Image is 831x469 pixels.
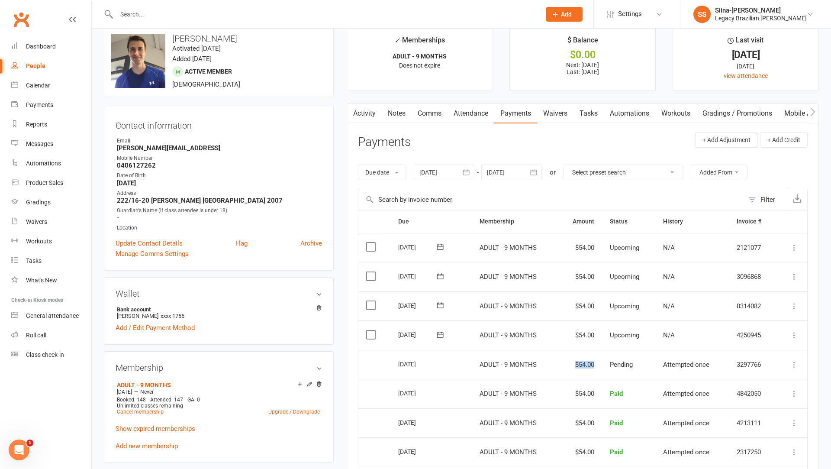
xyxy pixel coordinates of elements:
[398,386,438,400] div: [DATE]
[26,82,50,89] div: Calendar
[26,160,61,167] div: Automations
[604,104,655,123] a: Automations
[558,262,602,291] td: $54.00
[11,232,91,251] a: Workouts
[399,62,440,69] span: Does not expire
[117,224,322,232] div: Location
[448,104,494,123] a: Attendance
[11,134,91,154] a: Messages
[172,45,221,52] time: Activated [DATE]
[117,154,322,162] div: Mobile Number
[11,173,91,193] a: Product Sales
[655,104,696,123] a: Workouts
[11,115,91,134] a: Reports
[715,6,807,14] div: Siina-[PERSON_NAME]
[114,8,535,20] input: Search...
[663,361,709,369] span: Attempted once
[558,350,602,379] td: $54.00
[610,244,639,252] span: Upcoming
[472,210,558,233] th: Membership
[663,419,709,427] span: Attempted once
[558,408,602,438] td: $54.00
[117,214,322,222] strong: -
[116,249,189,259] a: Manage Comms Settings
[729,320,776,350] td: 4250945
[518,50,647,59] div: $0.00
[398,240,438,254] div: [DATE]
[610,302,639,310] span: Upcoming
[117,382,171,388] a: ADULT - 9 MONTHS
[11,37,91,56] a: Dashboard
[610,390,623,398] span: Paid
[11,193,91,212] a: Gradings
[26,140,53,147] div: Messages
[26,351,64,358] div: Class check-in
[480,419,537,427] span: ADULT - 9 MONTHS
[558,210,602,233] th: Amount
[760,194,775,205] div: Filter
[116,425,195,433] a: Show expired memberships
[663,244,675,252] span: N/A
[398,357,438,371] div: [DATE]
[26,238,52,245] div: Workouts
[655,210,729,233] th: History
[618,4,642,24] span: Settings
[558,437,602,467] td: $54.00
[117,207,322,215] div: Guardian's Name (if class attendee is under 18)
[480,448,537,456] span: ADULT - 9 MONTHS
[161,313,184,319] span: xxxx 1755
[610,331,639,339] span: Upcoming
[11,95,91,115] a: Payments
[480,302,537,310] span: ADULT - 9 MONTHS
[518,61,647,75] p: Next: [DATE] Last: [DATE]
[729,233,776,262] td: 2121077
[398,299,438,312] div: [DATE]
[602,210,655,233] th: Status
[358,165,406,180] button: Due date
[715,14,807,22] div: Legacy Brazilian [PERSON_NAME]
[111,34,326,43] h3: [PERSON_NAME]
[696,104,778,123] a: Gradings / Promotions
[558,320,602,350] td: $54.00
[11,212,91,232] a: Waivers
[11,326,91,345] a: Roll call
[26,121,47,128] div: Reports
[11,345,91,365] a: Class kiosk mode
[744,189,787,210] button: Filter
[116,305,322,320] li: [PERSON_NAME]
[117,409,164,415] a: Cancel membership
[663,273,675,281] span: N/A
[729,291,776,321] td: 0314082
[26,277,57,284] div: What's New
[558,379,602,408] td: $54.00
[480,244,537,252] span: ADULT - 9 MONTHS
[185,68,232,75] span: Active member
[681,61,811,71] div: [DATE]
[117,197,322,204] strong: 222/16-20 [PERSON_NAME] [GEOGRAPHIC_DATA] 2007
[691,165,747,180] button: Added From
[728,35,763,50] div: Last visit
[26,218,47,225] div: Waivers
[117,403,183,409] span: Unlimited classes remaining
[116,238,183,249] a: Update Contact Details
[116,117,322,130] h3: Contact information
[11,56,91,76] a: People
[26,332,46,339] div: Roll call
[610,448,623,456] span: Paid
[26,43,56,50] div: Dashboard
[117,306,318,313] strong: Bank account
[172,81,240,88] span: [DEMOGRAPHIC_DATA]
[480,331,537,339] span: ADULT - 9 MONTHS
[115,388,322,395] div: —
[610,419,623,427] span: Paid
[573,104,604,123] a: Tasks
[546,7,583,22] button: Add
[26,199,51,206] div: Gradings
[117,137,322,145] div: Email
[729,379,776,408] td: 4842050
[390,210,471,233] th: Due
[358,189,744,210] input: Search by invoice number
[760,132,808,148] button: + Add Credit
[26,440,33,446] span: 1
[480,273,537,281] span: ADULT - 9 MONTHS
